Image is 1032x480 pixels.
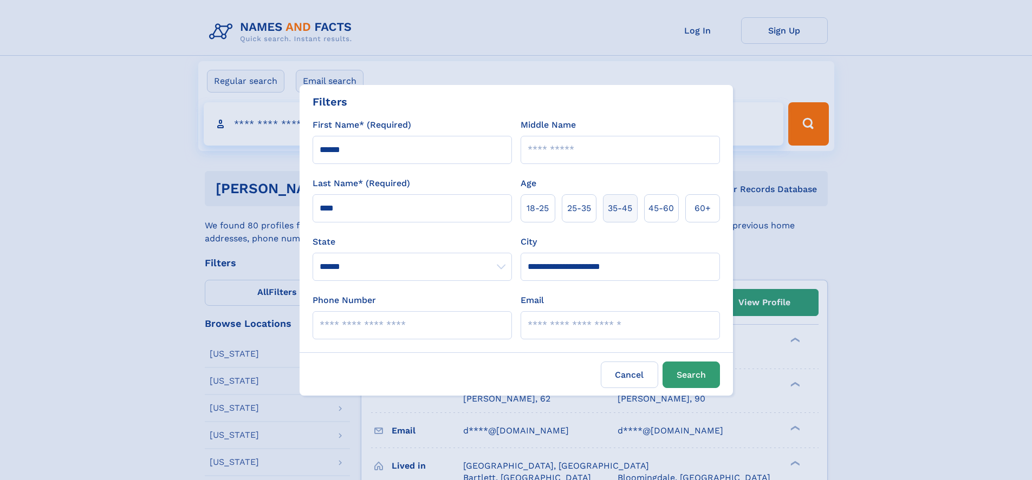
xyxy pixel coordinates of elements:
span: 35‑45 [608,202,632,215]
label: City [521,235,537,248]
label: Middle Name [521,119,576,131]
button: Search [663,361,720,388]
span: 25‑35 [567,202,591,215]
label: Email [521,294,544,307]
label: Phone Number [313,294,376,307]
div: Filters [313,94,347,110]
span: 45‑60 [648,202,674,215]
span: 60+ [695,202,711,215]
label: Age [521,177,536,190]
label: Last Name* (Required) [313,177,410,190]
span: 18‑25 [527,202,549,215]
label: First Name* (Required) [313,119,411,131]
label: State [313,235,512,248]
label: Cancel [601,361,658,388]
